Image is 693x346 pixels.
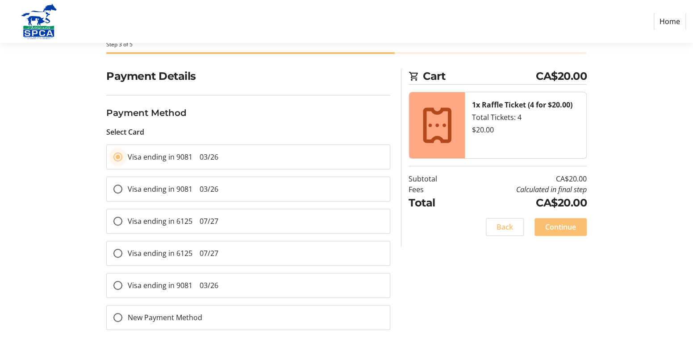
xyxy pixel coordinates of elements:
h3: Payment Method [106,106,390,119]
span: Visa ending in 9081 [128,184,218,194]
div: Select Card [106,127,390,137]
td: Subtotal [409,173,460,184]
strong: 1x Raffle Ticket (4 for $20.00) [472,100,572,110]
span: 07/27 [200,248,218,258]
label: New Payment Method [122,312,202,323]
td: Fees [409,184,460,195]
span: Cart [423,68,536,84]
span: Visa ending in 6125 [128,216,218,226]
span: 03/26 [200,184,218,194]
span: 03/26 [200,280,218,290]
span: 07/27 [200,216,218,226]
h2: Payment Details [106,68,390,84]
div: Step 3 of 5 [106,41,587,49]
span: Visa ending in 6125 [128,248,218,258]
span: Visa ending in 9081 [128,280,218,290]
a: Home [654,13,686,30]
td: Total [409,195,460,211]
td: Calculated in final step [460,184,587,195]
button: Back [486,218,524,236]
img: Alberta SPCA's Logo [7,4,71,39]
td: CA$20.00 [460,195,587,211]
span: Back [497,222,513,232]
div: $20.00 [472,124,579,135]
button: Continue [534,218,587,236]
span: Continue [545,222,576,232]
span: Visa ending in 9081 [128,152,218,162]
td: CA$20.00 [460,173,587,184]
div: Total Tickets: 4 [472,112,579,123]
span: CA$20.00 [536,68,587,84]
span: 03/26 [200,152,218,162]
